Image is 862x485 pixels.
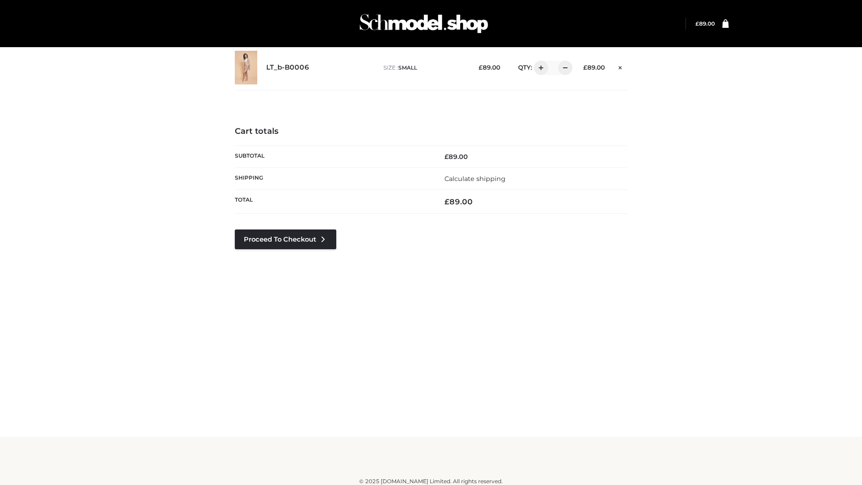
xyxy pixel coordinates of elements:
span: SMALL [398,64,417,71]
a: £89.00 [695,20,715,27]
img: Schmodel Admin 964 [356,6,491,41]
th: Shipping [235,168,431,190]
bdi: 89.00 [444,153,468,161]
span: £ [479,64,483,71]
a: Calculate shipping [444,175,506,183]
span: £ [695,20,699,27]
p: size : [383,64,465,72]
span: £ [583,64,587,71]
bdi: 89.00 [444,197,473,206]
a: LT_b-B0006 [266,63,309,72]
bdi: 89.00 [583,64,605,71]
bdi: 89.00 [479,64,500,71]
th: Total [235,190,431,214]
a: Remove this item [614,61,627,72]
h4: Cart totals [235,127,627,137]
th: Subtotal [235,145,431,168]
span: £ [444,153,449,161]
span: £ [444,197,449,206]
div: QTY: [509,61,569,75]
a: Proceed to Checkout [235,229,336,249]
bdi: 89.00 [695,20,715,27]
